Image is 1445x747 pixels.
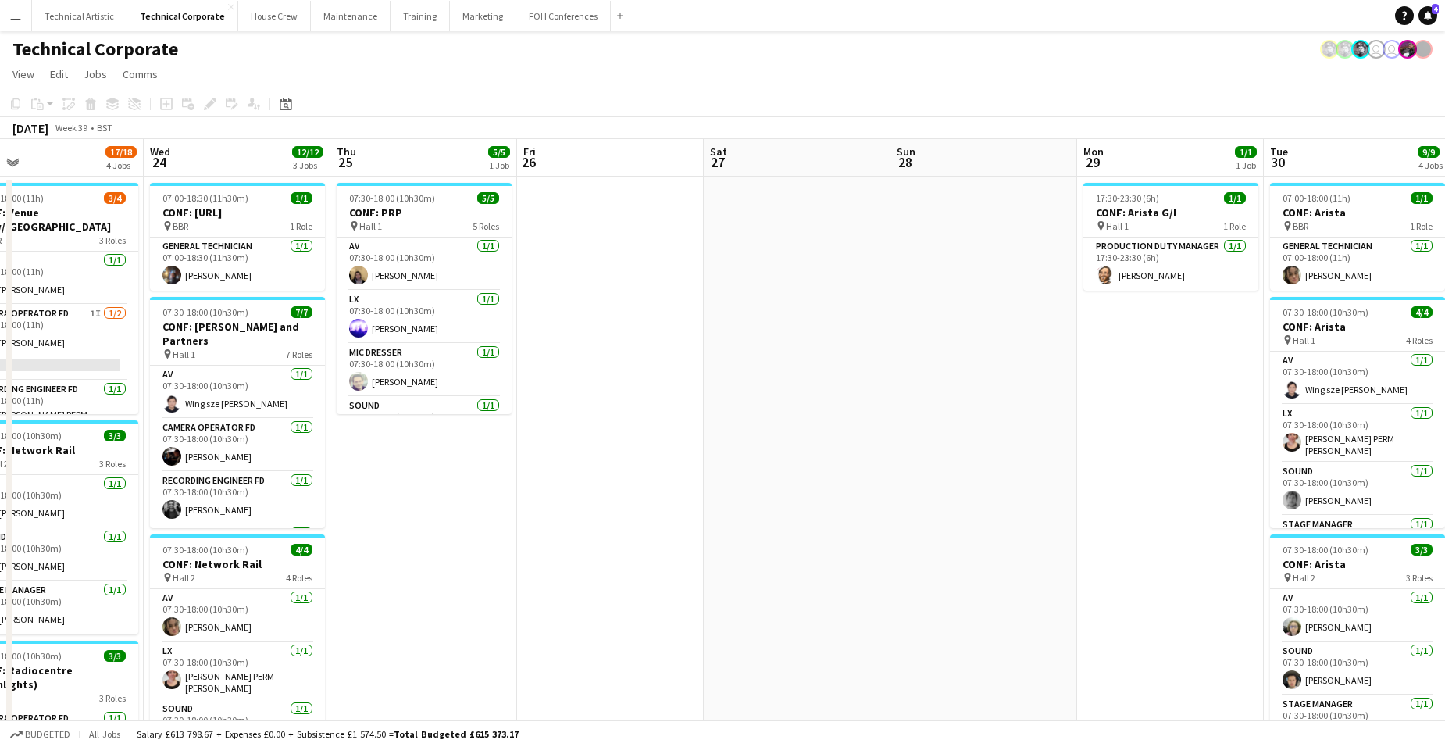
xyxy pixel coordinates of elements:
[359,220,382,232] span: Hall 1
[1411,544,1433,556] span: 3/3
[1236,159,1256,171] div: 1 Job
[1270,405,1445,463] app-card-role: LX1/107:30-18:00 (10h30m)[PERSON_NAME] PERM [PERSON_NAME]
[104,650,126,662] span: 3/3
[1367,40,1386,59] app-user-avatar: Abby Hubbard
[1398,40,1417,59] app-user-avatar: Zubair PERM Dhalla
[99,692,126,704] span: 3 Roles
[1283,306,1368,318] span: 07:30-18:00 (10h30m)
[1224,192,1246,204] span: 1/1
[1270,297,1445,528] app-job-card: 07:30-18:00 (10h30m)4/4CONF: Arista Hall 14 RolesAV1/107:30-18:00 (10h30m)Wing sze [PERSON_NAME]L...
[1106,220,1129,232] span: Hall 1
[1270,589,1445,642] app-card-role: AV1/107:30-18:00 (10h30m)[PERSON_NAME]
[150,472,325,525] app-card-role: Recording Engineer FD1/107:30-18:00 (10h30m)[PERSON_NAME]
[84,67,107,81] span: Jobs
[894,153,915,171] span: 28
[897,145,915,159] span: Sun
[99,234,126,246] span: 3 Roles
[150,557,325,571] h3: CONF: Network Rail
[337,183,512,414] app-job-card: 07:30-18:00 (10h30m)5/5CONF: PRP Hall 15 RolesAV1/107:30-18:00 (10h30m)[PERSON_NAME]LX1/107:30-18...
[150,206,325,220] h3: CONF: [URL]
[127,1,238,31] button: Technical Corporate
[1083,206,1258,220] h3: CONF: Arista G/I
[150,642,325,700] app-card-role: LX1/107:30-18:00 (10h30m)[PERSON_NAME] PERM [PERSON_NAME]
[710,145,727,159] span: Sat
[1293,334,1315,346] span: Hall 1
[1270,145,1288,159] span: Tue
[1270,206,1445,220] h3: CONF: Arista
[86,728,123,740] span: All jobs
[349,192,435,204] span: 07:30-18:00 (10h30m)
[1383,40,1401,59] app-user-avatar: Liveforce Admin
[1414,40,1433,59] app-user-avatar: Gabrielle Barr
[1351,40,1370,59] app-user-avatar: Krisztian PERM Vass
[1283,544,1368,556] span: 07:30-18:00 (10h30m)
[137,728,519,740] div: Salary £613 798.67 + Expenses £0.00 + Subsistence £1 574.50 =
[150,320,325,348] h3: CONF: [PERSON_NAME] and Partners
[123,67,158,81] span: Comms
[173,220,188,232] span: BBR
[1270,183,1445,291] app-job-card: 07:00-18:00 (11h)1/1CONF: Arista BBR1 RoleGeneral Technician1/107:00-18:00 (11h)[PERSON_NAME]
[12,67,34,81] span: View
[106,159,136,171] div: 4 Jobs
[150,238,325,291] app-card-role: General Technician1/107:00-18:30 (11h30m)[PERSON_NAME]
[44,64,74,84] a: Edit
[1320,40,1339,59] app-user-avatar: Krisztian PERM Vass
[1432,4,1439,14] span: 4
[162,306,248,318] span: 07:30-18:00 (10h30m)
[337,145,356,159] span: Thu
[8,726,73,743] button: Budgeted
[291,192,312,204] span: 1/1
[286,348,312,360] span: 7 Roles
[1268,153,1288,171] span: 30
[293,159,323,171] div: 3 Jobs
[12,120,48,136] div: [DATE]
[1083,183,1258,291] app-job-card: 17:30-23:30 (6h)1/1CONF: Arista G/I Hall 11 RoleProduction Duty Manager1/117:30-23:30 (6h)[PERSON...
[150,297,325,528] div: 07:30-18:00 (10h30m)7/7CONF: [PERSON_NAME] and Partners Hall 17 RolesAV1/107:30-18:00 (10h30m)Win...
[337,238,512,291] app-card-role: AV1/107:30-18:00 (10h30m)[PERSON_NAME]
[1406,572,1433,584] span: 3 Roles
[337,291,512,344] app-card-role: LX1/107:30-18:00 (10h30m)[PERSON_NAME]
[1083,238,1258,291] app-card-role: Production Duty Manager1/117:30-23:30 (6h)[PERSON_NAME]
[1406,334,1433,346] span: 4 Roles
[516,1,611,31] button: FOH Conferences
[337,344,512,397] app-card-role: Mic Dresser1/107:30-18:00 (10h30m)[PERSON_NAME]
[286,572,312,584] span: 4 Roles
[150,419,325,472] app-card-role: Camera Operator FD1/107:30-18:00 (10h30m)[PERSON_NAME]
[394,728,519,740] span: Total Budgeted £615 373.17
[291,544,312,556] span: 4/4
[1411,306,1433,318] span: 4/4
[12,38,178,61] h1: Technical Corporate
[1270,320,1445,334] h3: CONF: Arista
[32,1,127,31] button: Technical Artistic
[150,183,325,291] div: 07:00-18:30 (11h30m)1/1CONF: [URL] BBR1 RoleGeneral Technician1/107:00-18:30 (11h30m)[PERSON_NAME]
[1096,192,1159,204] span: 17:30-23:30 (6h)
[238,1,311,31] button: House Crew
[292,146,323,158] span: 12/12
[148,153,170,171] span: 24
[150,366,325,419] app-card-role: AV1/107:30-18:00 (10h30m)Wing sze [PERSON_NAME]
[1410,220,1433,232] span: 1 Role
[337,397,512,455] app-card-role: Sound1/107:30-18:00 (10h30m)
[311,1,391,31] button: Maintenance
[1083,145,1104,159] span: Mon
[77,64,113,84] a: Jobs
[477,192,499,204] span: 5/5
[162,192,248,204] span: 07:00-18:30 (11h30m)
[708,153,727,171] span: 27
[50,67,68,81] span: Edit
[489,159,509,171] div: 1 Job
[291,306,312,318] span: 7/7
[99,458,126,470] span: 3 Roles
[104,192,126,204] span: 3/4
[150,145,170,159] span: Wed
[450,1,516,31] button: Marketing
[173,348,195,360] span: Hall 1
[52,122,91,134] span: Week 39
[1270,463,1445,516] app-card-role: Sound1/107:30-18:00 (10h30m)[PERSON_NAME]
[1270,352,1445,405] app-card-role: AV1/107:30-18:00 (10h30m)Wing sze [PERSON_NAME]
[521,153,536,171] span: 26
[488,146,510,158] span: 5/5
